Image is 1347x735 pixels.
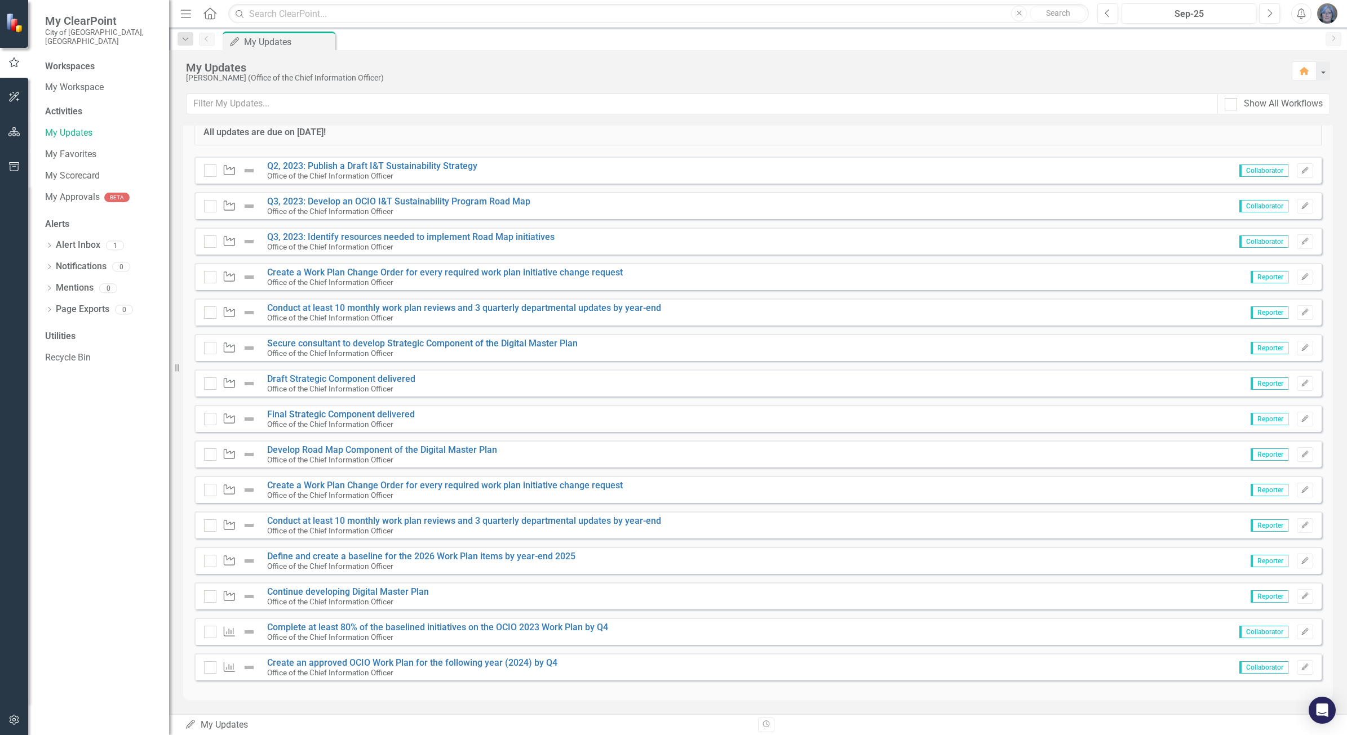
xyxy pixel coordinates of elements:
span: Search [1046,8,1070,17]
img: Not Defined [242,199,256,213]
span: Reporter [1251,271,1288,283]
a: Conduct at least 10 monthly work plan reviews and 3 quarterly departmental updates by year-end [267,302,661,313]
small: Office of the Chief Information Officer [267,562,393,571]
small: Office of the Chief Information Officer [267,349,393,358]
a: Mentions [56,282,94,295]
img: ClearPoint Strategy [6,13,25,33]
small: Office of the Chief Information Officer [267,491,393,500]
div: Sep-25 [1126,7,1252,21]
span: Collaborator [1239,235,1288,248]
a: My Updates [45,127,158,140]
a: Draft Strategic Component delivered [267,373,415,384]
a: Q3, 2023: Identify resources needed to implement Road Map initiatives [267,231,555,242]
span: Reporter [1251,342,1288,354]
small: Office of the Chief Information Officer [267,632,393,642]
small: Office of the Chief Information Officer [267,171,393,180]
a: Create a Work Plan Change Order for every required work plan initiative change request​ [267,480,623,491]
img: Alison Munro [1317,3,1337,24]
div: My Updates [185,719,750,732]
span: Collaborator [1239,200,1288,212]
img: Not Defined [242,519,256,532]
div: 1 [106,240,124,250]
a: Recycle Bin [45,351,158,364]
a: Q2, 2023: Publish a Draft I&T Sustainability Strategy [267,161,477,171]
img: Not Defined [242,554,256,568]
img: Not Defined [242,235,256,248]
span: Collaborator [1239,164,1288,177]
span: Collaborator [1239,661,1288,674]
small: Office of the Chief Information Officer [267,207,393,216]
div: 0 [115,305,133,314]
img: Not Defined [242,341,256,355]
a: Secure consultant to develop Strategic Component of the Digital Master Plan [267,338,578,349]
a: Create an approved OCIO Work Plan for the following year (2024) by Q4 [267,657,557,668]
a: Define and create a baseline for the 2026 Work Plan items by year-end 2025​ [267,551,575,562]
img: Not Defined [242,377,256,390]
div: [PERSON_NAME] (Office of the Chief Information Officer) [186,74,1280,82]
span: Reporter [1251,448,1288,461]
small: City of [GEOGRAPHIC_DATA], [GEOGRAPHIC_DATA] [45,28,158,46]
div: Open Intercom Messenger [1309,697,1336,724]
a: My Workspace [45,81,158,94]
a: Notifications [56,260,107,273]
button: Search [1030,6,1086,21]
img: Not Defined [242,270,256,284]
strong: All updates are due on [DATE]! [203,127,326,137]
div: My Updates [244,35,333,49]
span: Reporter [1251,377,1288,390]
a: Complete at least 80% of the baselined initiatives on the OCIO 2023 Work Plan by Q4 [267,622,608,632]
a: Page Exports [56,303,109,316]
button: Sep-25 [1122,3,1256,24]
img: Not Defined [242,306,256,319]
small: Office of the Chief Information Officer [267,384,393,393]
small: Office of the Chief Information Officer [267,420,393,429]
small: Office of the Chief Information Officer [267,526,393,535]
div: My Updates [186,61,1280,74]
small: Office of the Chief Information Officer [267,278,393,287]
span: Reporter [1251,306,1288,319]
span: My ClearPoint [45,14,158,28]
img: Not Defined [242,590,256,603]
span: Reporter [1251,590,1288,603]
a: Final Strategic Component delivered [267,409,415,420]
a: Continue developing Digital Master Plan [267,586,429,597]
img: Not Defined [242,661,256,674]
div: Activities [45,105,158,118]
span: Reporter [1251,413,1288,425]
a: Alert Inbox [56,239,100,252]
input: Filter My Updates... [186,93,1218,114]
img: Not Defined [242,625,256,639]
img: Not Defined [242,448,256,461]
div: 0 [112,262,130,271]
input: Search ClearPoint... [228,4,1089,24]
div: Alerts [45,218,158,231]
span: Reporter [1251,484,1288,496]
img: Not Defined [242,412,256,426]
div: Show All Workflows [1244,97,1323,110]
span: Reporter [1251,555,1288,567]
img: Not Defined [242,164,256,177]
a: My Approvals [45,191,100,204]
a: Create a Work Plan Change Order for every required work plan initiative change request [267,267,623,278]
small: Office of the Chief Information Officer [267,668,393,677]
a: My Scorecard [45,170,158,182]
a: Develop Road Map Component of the Digital Master Plan [267,444,497,455]
span: Collaborator [1239,626,1288,638]
small: Office of the Chief Information Officer [267,313,393,322]
a: Q3, 2023: Develop an OCIO I&T Sustainability Program Road Map [267,196,530,207]
small: Office of the Chief Information Officer [267,455,393,464]
div: BETA [104,193,130,202]
small: Office of the Chief Information Officer [267,597,393,606]
span: Reporter [1251,519,1288,532]
a: Conduct at least 10 monthly work plan reviews and 3 quarterly departmental updates by year-end​ [267,515,661,526]
img: Not Defined [242,483,256,497]
div: 0 [99,283,117,293]
small: Office of the Chief Information Officer [267,242,393,251]
div: Utilities [45,330,158,343]
a: My Favorites [45,148,158,161]
div: Workspaces [45,60,95,73]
